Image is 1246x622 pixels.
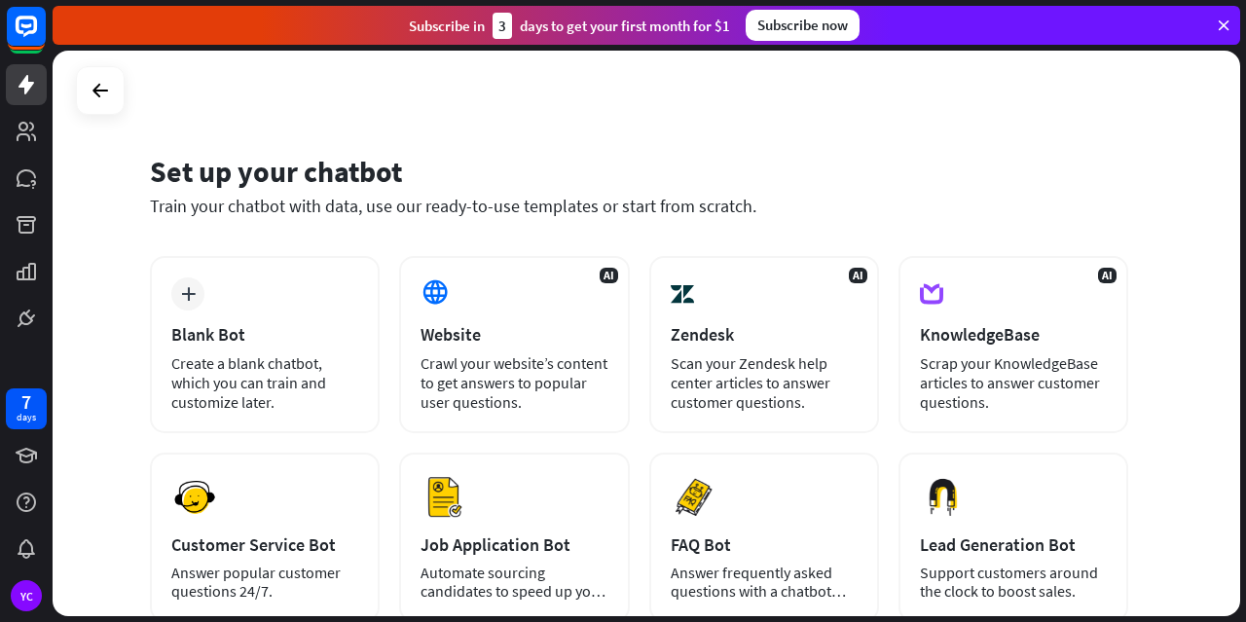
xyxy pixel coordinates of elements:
[421,353,607,412] div: Crawl your website’s content to get answers to popular user questions.
[409,13,730,39] div: Subscribe in days to get your first month for $1
[671,323,858,346] div: Zendesk
[600,268,618,283] span: AI
[849,268,867,283] span: AI
[920,533,1107,556] div: Lead Generation Bot
[421,533,607,556] div: Job Application Bot
[171,353,358,412] div: Create a blank chatbot, which you can train and customize later.
[920,353,1107,412] div: Scrap your KnowledgeBase articles to answer customer questions.
[671,564,858,601] div: Answer frequently asked questions with a chatbot and save your time.
[421,564,607,601] div: Automate sourcing candidates to speed up your hiring process.
[181,287,196,301] i: plus
[150,153,1128,190] div: Set up your chatbot
[671,353,858,412] div: Scan your Zendesk help center articles to answer customer questions.
[746,10,860,41] div: Subscribe now
[11,580,42,611] div: YC
[21,393,31,411] div: 7
[671,533,858,556] div: FAQ Bot
[171,533,358,556] div: Customer Service Bot
[493,13,512,39] div: 3
[6,388,47,429] a: 7 days
[1098,268,1117,283] span: AI
[421,323,607,346] div: Website
[17,411,36,424] div: days
[920,564,1107,601] div: Support customers around the clock to boost sales.
[150,195,1128,217] div: Train your chatbot with data, use our ready-to-use templates or start from scratch.
[171,564,358,601] div: Answer popular customer questions 24/7.
[920,323,1107,346] div: KnowledgeBase
[171,323,358,346] div: Blank Bot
